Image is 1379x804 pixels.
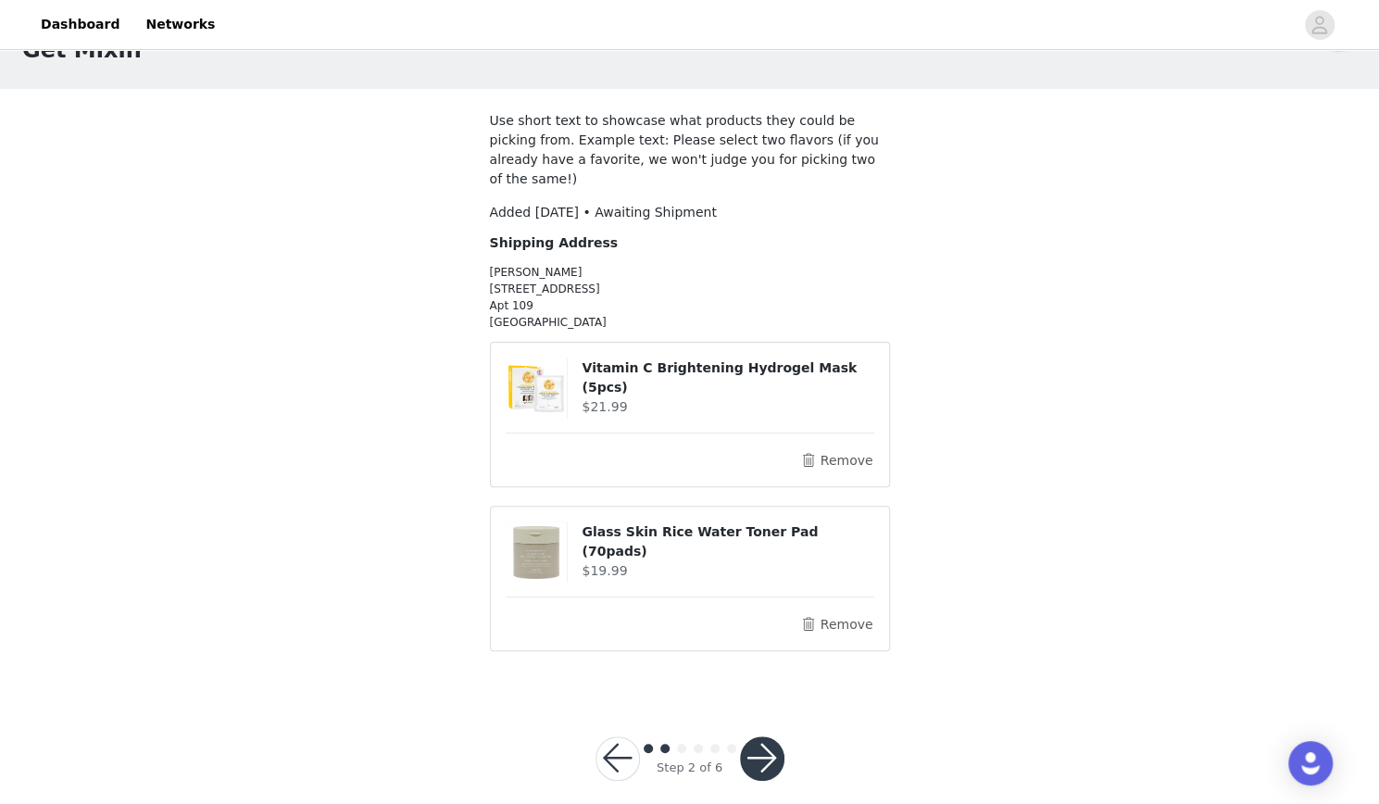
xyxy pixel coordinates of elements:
img: Vitamin C Brightening Hydrogel Mask (5pcs) [506,358,567,419]
h4: $19.99 [582,561,873,581]
div: Open Intercom Messenger [1288,741,1333,785]
span: Added [DATE] • Awaiting Shipment [490,205,717,220]
button: Remove [799,613,873,635]
h4: $21.99 [582,397,873,417]
a: Dashboard [30,4,131,45]
h4: Shipping Address [490,233,890,253]
a: Networks [134,4,226,45]
div: Step 2 of 6 [657,759,722,777]
p: Use short text to showcase what products they could be picking from. Example text: Please select ... [490,111,890,189]
button: Remove [799,449,873,471]
p: [PERSON_NAME] [STREET_ADDRESS] Apt 109 [GEOGRAPHIC_DATA] [490,264,890,331]
h4: Vitamin C Brightening Hydrogel Mask (5pcs) [582,358,873,397]
h4: Glass Skin Rice Water Toner Pad (70pads) [582,522,873,561]
div: avatar [1310,10,1328,40]
img: Glass Skin Rice Water Toner Pad (70pads) [506,521,567,583]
